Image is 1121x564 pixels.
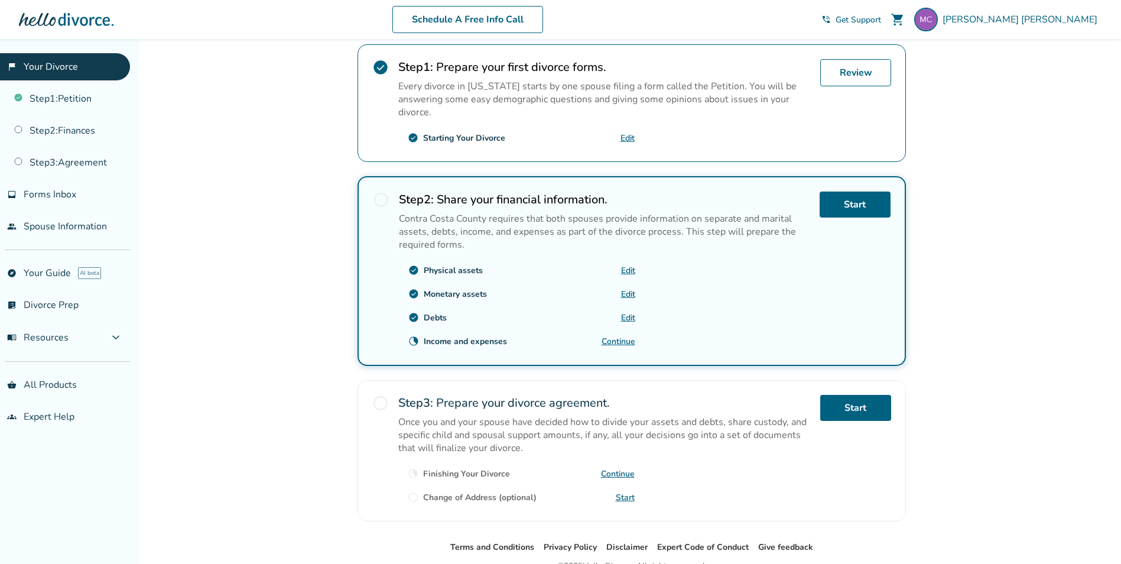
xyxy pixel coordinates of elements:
p: Once you and your spouse have decided how to divide your assets and debts, share custody, and spe... [398,416,811,455]
div: Change of Address (optional) [423,492,537,503]
span: people [7,222,17,231]
span: check_circle [408,132,418,143]
span: clock_loader_40 [408,468,418,479]
a: Start [820,395,891,421]
strong: Step 2 : [399,192,434,208]
a: Start [616,492,635,503]
strong: Step 3 : [398,395,433,411]
span: Resources [7,331,69,344]
div: Starting Your Divorce [423,132,505,144]
div: Debts [424,312,447,323]
a: Privacy Policy [544,542,597,553]
a: Edit [621,312,635,323]
a: Continue [601,468,635,479]
a: Edit [621,265,635,276]
h2: Share your financial information. [399,192,810,208]
span: shopping_cart [891,12,905,27]
span: check_circle [372,59,389,76]
a: Start [820,192,891,218]
p: Every divorce in [US_STATE] starts by one spouse filing a form called the Petition. You will be a... [398,80,811,119]
span: list_alt_check [7,300,17,310]
span: menu_book [7,333,17,342]
li: Disclaimer [606,540,648,555]
h2: Prepare your divorce agreement. [398,395,811,411]
div: Finishing Your Divorce [423,468,510,479]
span: Forms Inbox [24,188,76,201]
span: radio_button_unchecked [408,492,418,503]
span: shopping_basket [7,380,17,390]
span: flag_2 [7,62,17,72]
strong: Step 1 : [398,59,433,75]
a: Terms and Conditions [450,542,534,553]
iframe: Chat Widget [1062,507,1121,564]
span: AI beta [78,267,101,279]
a: Edit [621,289,635,300]
span: clock_loader_40 [408,336,419,346]
span: expand_more [109,330,123,345]
p: Contra Costa County requires that both spouses provide information on separate and marital assets... [399,212,810,251]
span: groups [7,412,17,422]
span: phone_in_talk [821,15,831,24]
span: check_circle [408,289,419,299]
div: Physical assets [424,265,483,276]
span: radio_button_unchecked [372,395,389,411]
div: Income and expenses [424,336,507,347]
img: marykatecline@gmail.com [914,8,938,31]
li: Give feedback [758,540,813,555]
div: Monetary assets [424,289,487,300]
a: phone_in_talkGet Support [821,14,881,25]
span: [PERSON_NAME] [PERSON_NAME] [943,13,1102,26]
span: check_circle [408,265,419,275]
h2: Prepare your first divorce forms. [398,59,811,75]
a: Edit [620,132,635,144]
a: Expert Code of Conduct [657,542,749,553]
span: check_circle [408,312,419,323]
a: Review [820,59,891,86]
a: Schedule A Free Info Call [392,6,543,33]
a: Continue [602,336,635,347]
span: radio_button_unchecked [373,192,389,208]
span: explore [7,268,17,278]
span: Get Support [836,14,881,25]
span: inbox [7,190,17,199]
